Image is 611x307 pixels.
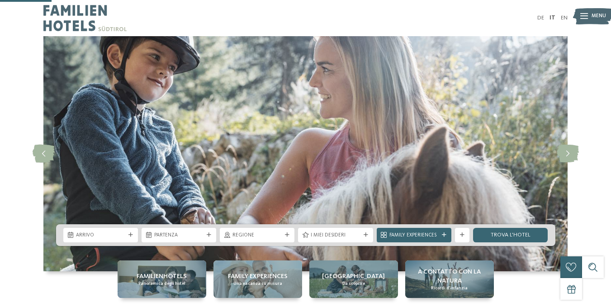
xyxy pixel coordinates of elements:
[118,260,206,298] a: Family hotel in Trentino Alto Adige: la vacanza ideale per grandi e piccini Familienhotels Panora...
[409,267,490,285] span: A contatto con la natura
[311,232,360,239] span: I miei desideri
[537,15,544,21] a: DE
[138,281,185,287] span: Panoramica degli hotel
[473,228,548,242] a: trova l’hotel
[213,260,302,298] a: Family hotel in Trentino Alto Adige: la vacanza ideale per grandi e piccini Family experiences Un...
[389,232,439,239] span: Family Experiences
[228,272,288,281] span: Family experiences
[76,232,125,239] span: Arrivo
[561,15,568,21] a: EN
[322,272,385,281] span: [GEOGRAPHIC_DATA]
[43,36,568,271] img: Family hotel in Trentino Alto Adige: la vacanza ideale per grandi e piccini
[233,281,282,287] span: Una vacanza su misura
[137,272,187,281] span: Familienhotels
[154,232,204,239] span: Partenza
[309,260,398,298] a: Family hotel in Trentino Alto Adige: la vacanza ideale per grandi e piccini [GEOGRAPHIC_DATA] Da ...
[232,232,282,239] span: Regione
[405,260,494,298] a: Family hotel in Trentino Alto Adige: la vacanza ideale per grandi e piccini A contatto con la nat...
[592,13,606,20] span: Menu
[342,281,365,287] span: Da scoprire
[431,285,468,291] span: Ricordi d’infanzia
[549,15,555,21] a: IT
